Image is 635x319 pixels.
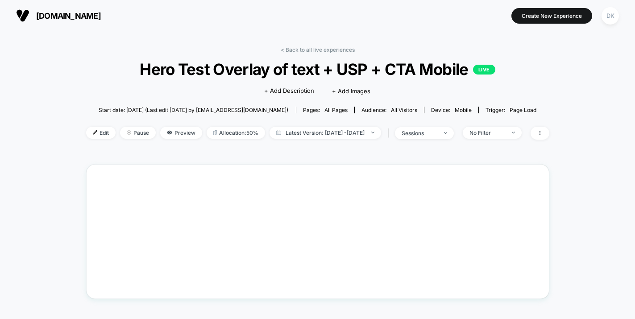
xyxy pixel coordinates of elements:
[86,127,116,139] span: Edit
[109,60,526,79] span: Hero Test Overlay of text + USP + CTA Mobile
[127,130,131,135] img: end
[361,107,417,113] div: Audience:
[281,46,355,53] a: < Back to all live experiences
[213,130,217,135] img: rebalance
[512,132,515,133] img: end
[93,130,97,135] img: edit
[99,107,288,113] span: Start date: [DATE] (Last edit [DATE] by [EMAIL_ADDRESS][DOMAIN_NAME])
[444,132,447,134] img: end
[510,107,536,113] span: Page Load
[473,65,495,75] p: LIVE
[160,127,202,139] span: Preview
[276,130,281,135] img: calendar
[599,7,622,25] button: DK
[371,132,374,133] img: end
[455,107,472,113] span: mobile
[120,127,156,139] span: Pause
[303,107,348,113] div: Pages:
[36,11,101,21] span: [DOMAIN_NAME]
[424,107,478,113] span: Device:
[207,127,265,139] span: Allocation: 50%
[270,127,381,139] span: Latest Version: [DATE] - [DATE]
[602,7,619,25] div: DK
[486,107,536,113] div: Trigger:
[511,8,592,24] button: Create New Experience
[391,107,417,113] span: All Visitors
[16,9,29,22] img: Visually logo
[264,87,314,95] span: + Add Description
[469,129,505,136] div: No Filter
[386,127,395,140] span: |
[332,87,370,95] span: + Add Images
[324,107,348,113] span: all pages
[13,8,104,23] button: [DOMAIN_NAME]
[402,130,437,137] div: sessions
